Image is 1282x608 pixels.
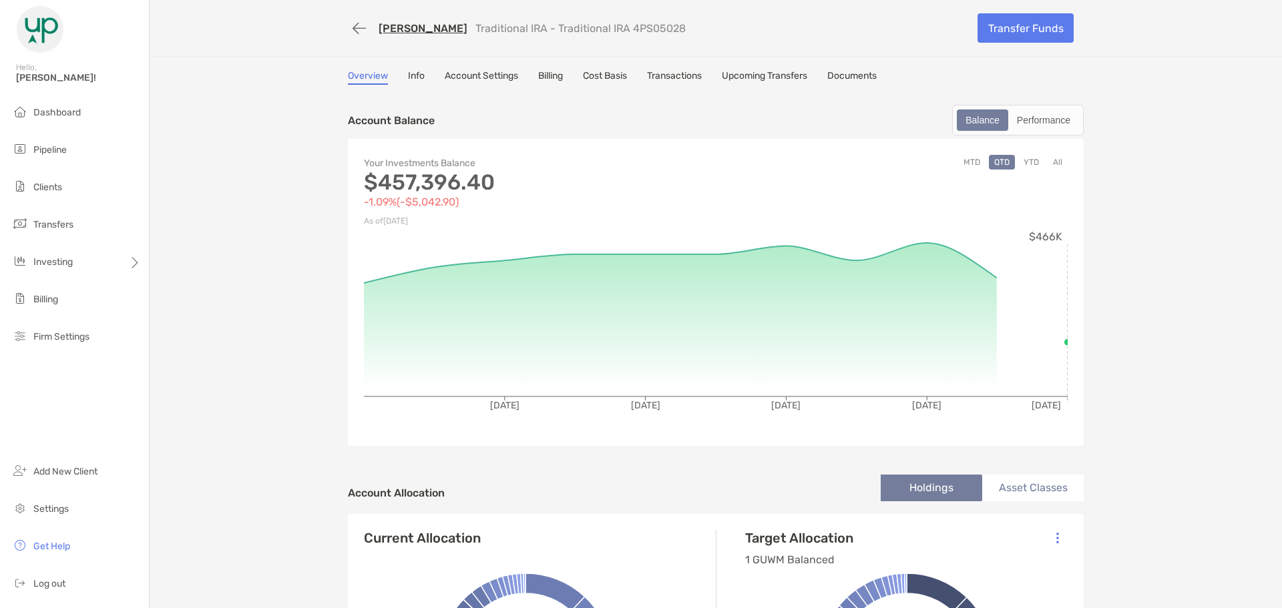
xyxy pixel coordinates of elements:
tspan: [DATE] [1032,400,1061,411]
span: Investing [33,256,73,268]
a: Info [408,70,425,85]
tspan: [DATE] [490,400,519,411]
img: get-help icon [12,537,28,553]
a: Upcoming Transfers [722,70,807,85]
span: Pipeline [33,144,67,156]
span: Log out [33,578,65,589]
span: Transfers [33,219,73,230]
tspan: [DATE] [912,400,941,411]
img: settings icon [12,500,28,516]
button: MTD [958,155,986,170]
a: Transactions [647,70,702,85]
p: $457,396.40 [364,174,716,191]
h4: Account Allocation [348,487,445,499]
p: Your Investments Balance [364,155,716,172]
a: Account Settings [445,70,518,85]
img: clients icon [12,178,28,194]
span: Clients [33,182,62,193]
button: All [1048,155,1068,170]
p: As of [DATE] [364,213,716,230]
span: Billing [33,294,58,305]
img: Zoe Logo [16,5,64,53]
tspan: [DATE] [771,400,801,411]
div: Performance [1010,111,1078,129]
img: logout icon [12,575,28,591]
img: Icon List Menu [1056,532,1059,544]
img: dashboard icon [12,103,28,119]
a: Transfer Funds [978,13,1074,43]
div: Balance [958,111,1007,129]
li: Asset Classes [982,475,1084,501]
img: transfers icon [12,216,28,232]
span: Get Help [33,541,70,552]
h4: Current Allocation [364,530,481,546]
h4: Target Allocation [745,530,853,546]
p: -1.09% ( -$5,042.90 ) [364,194,716,210]
a: Overview [348,70,388,85]
span: Add New Client [33,466,97,477]
tspan: [DATE] [631,400,660,411]
a: [PERSON_NAME] [379,22,467,35]
p: Account Balance [348,112,435,129]
tspan: $466K [1029,230,1062,243]
img: add_new_client icon [12,463,28,479]
a: Billing [538,70,563,85]
span: Firm Settings [33,331,89,342]
img: investing icon [12,253,28,269]
img: firm-settings icon [12,328,28,344]
p: 1 GUWM Balanced [745,551,853,568]
span: Settings [33,503,69,515]
a: Cost Basis [583,70,627,85]
button: QTD [989,155,1015,170]
img: billing icon [12,290,28,306]
img: pipeline icon [12,141,28,157]
span: Dashboard [33,107,81,118]
button: YTD [1018,155,1044,170]
p: Traditional IRA - Traditional IRA 4PS05028 [475,22,686,35]
a: Documents [827,70,877,85]
div: segmented control [952,105,1084,135]
span: [PERSON_NAME]! [16,72,141,83]
li: Holdings [881,475,982,501]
